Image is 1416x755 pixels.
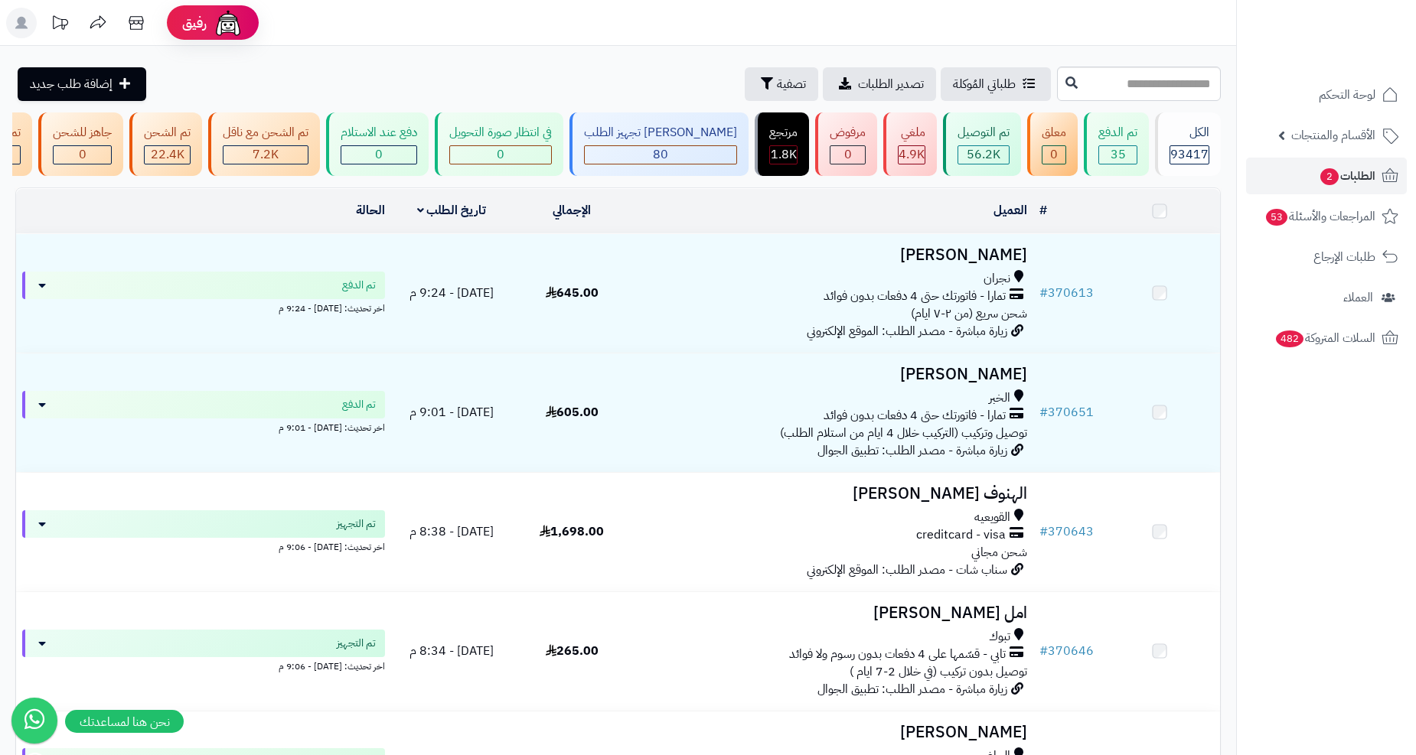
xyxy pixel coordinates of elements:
a: دفع عند الاستلام 0 [323,112,432,176]
a: الكل93417 [1152,112,1224,176]
a: #370643 [1039,522,1094,541]
div: اخر تحديث: [DATE] - 9:24 م [22,299,385,315]
a: الحالة [356,201,385,220]
div: 0 [54,146,111,164]
span: توصيل بدون تركيب (في خلال 2-7 ايام ) [850,662,1027,681]
a: [PERSON_NAME] تجهيز الطلب 80 [566,112,752,176]
div: تم الشحن [144,124,191,142]
a: إضافة طلب جديد [18,67,146,101]
span: تبوك [989,628,1010,646]
span: # [1039,642,1048,660]
span: السلات المتروكة [1274,327,1375,349]
div: تم الشحن مع ناقل [223,124,308,142]
span: شحن سريع (من ٢-٧ ايام) [911,304,1027,323]
span: توصيل وتركيب (التركيب خلال 4 ايام من استلام الطلب) [780,424,1027,442]
a: تم الشحن مع ناقل 7.2K [205,112,323,176]
div: [PERSON_NAME] تجهيز الطلب [584,124,737,142]
div: اخر تحديث: [DATE] - 9:06 م [22,657,385,673]
a: تصدير الطلبات [823,67,936,101]
span: زيارة مباشرة - مصدر الطلب: تطبيق الجوال [817,680,1007,698]
span: تم التجهيز [337,516,376,532]
div: الكل [1170,124,1209,142]
div: 7223 [223,146,308,164]
span: تمارا - فاتورتك حتى 4 دفعات بدون فوائد [824,288,1006,305]
span: 80 [653,145,668,164]
a: العملاء [1246,279,1407,316]
span: الطلبات [1319,165,1375,187]
a: الطلبات2 [1246,158,1407,194]
div: 0 [341,146,416,164]
span: 35 [1111,145,1126,164]
a: تاريخ الطلب [417,201,487,220]
div: 4939 [899,146,925,164]
span: 1,698.00 [540,522,604,541]
span: تابي - قسّمها على 4 دفعات بدون رسوم ولا فوائد [789,646,1006,663]
h3: [PERSON_NAME] [638,724,1027,741]
span: [DATE] - 9:24 م [409,284,494,302]
span: تم الدفع [342,397,376,412]
a: المراجعات والأسئلة53 [1246,198,1407,235]
span: الأقسام والمنتجات [1291,125,1375,146]
button: تصفية [745,67,818,101]
div: 22426 [145,146,190,164]
div: تم الدفع [1098,124,1137,142]
div: في انتظار صورة التحويل [449,124,552,142]
span: تمارا - فاتورتك حتى 4 دفعات بدون فوائد [824,407,1006,425]
a: العميل [993,201,1027,220]
a: معلق 0 [1024,112,1081,176]
span: 56.2K [967,145,1000,164]
span: 0 [844,145,852,164]
div: مرتجع [769,124,798,142]
span: [DATE] - 8:34 م [409,642,494,660]
span: 2 [1320,168,1339,185]
a: تم الشحن 22.4K [126,112,205,176]
div: 56215 [958,146,1009,164]
div: 0 [830,146,865,164]
a: تم التوصيل 56.2K [940,112,1024,176]
span: 645.00 [546,284,599,302]
a: لوحة التحكم [1246,76,1407,113]
div: اخر تحديث: [DATE] - 9:06 م [22,538,385,554]
span: زيارة مباشرة - مصدر الطلب: الموقع الإلكتروني [807,322,1007,340]
a: # [1039,201,1047,220]
a: مرفوض 0 [812,112,880,176]
a: ملغي 4.9K [880,112,940,176]
div: 0 [1042,146,1065,164]
img: ai-face.png [213,8,243,38]
span: الخبر [989,389,1010,407]
img: logo-2.png [1312,29,1401,61]
div: معلق [1042,124,1066,142]
div: ملغي [898,124,925,142]
span: لوحة التحكم [1319,84,1375,106]
span: 0 [1050,145,1058,164]
div: جاهز للشحن [53,124,112,142]
a: طلبات الإرجاع [1246,239,1407,275]
div: 80 [585,146,736,164]
div: تم التوصيل [958,124,1010,142]
span: طلبات الإرجاع [1313,246,1375,268]
a: مرتجع 1.8K [752,112,812,176]
h3: [PERSON_NAME] [638,246,1027,264]
span: # [1039,522,1048,541]
span: [DATE] - 9:01 م [409,403,494,421]
a: الإجمالي [553,201,591,220]
a: #370613 [1039,284,1094,302]
span: 4.9K [899,145,925,164]
div: اخر تحديث: [DATE] - 9:01 م [22,418,385,434]
h3: الهنوف [PERSON_NAME] [638,485,1027,503]
span: القويعيه [974,509,1010,526]
a: جاهز للشحن 0 [35,112,126,176]
div: دفع عند الاستلام [341,124,417,142]
span: 0 [79,145,86,164]
span: 22.4K [151,145,184,164]
a: في انتظار صورة التحويل 0 [432,112,566,176]
span: تم الدفع [342,278,376,293]
h3: امل [PERSON_NAME] [638,604,1027,622]
div: 0 [450,146,551,164]
span: المراجعات والأسئلة [1264,206,1375,227]
span: creditcard - visa [916,526,1006,544]
span: شحن مجاني [971,543,1027,561]
span: 0 [375,145,383,164]
a: #370646 [1039,642,1094,660]
span: تصفية [777,75,806,93]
